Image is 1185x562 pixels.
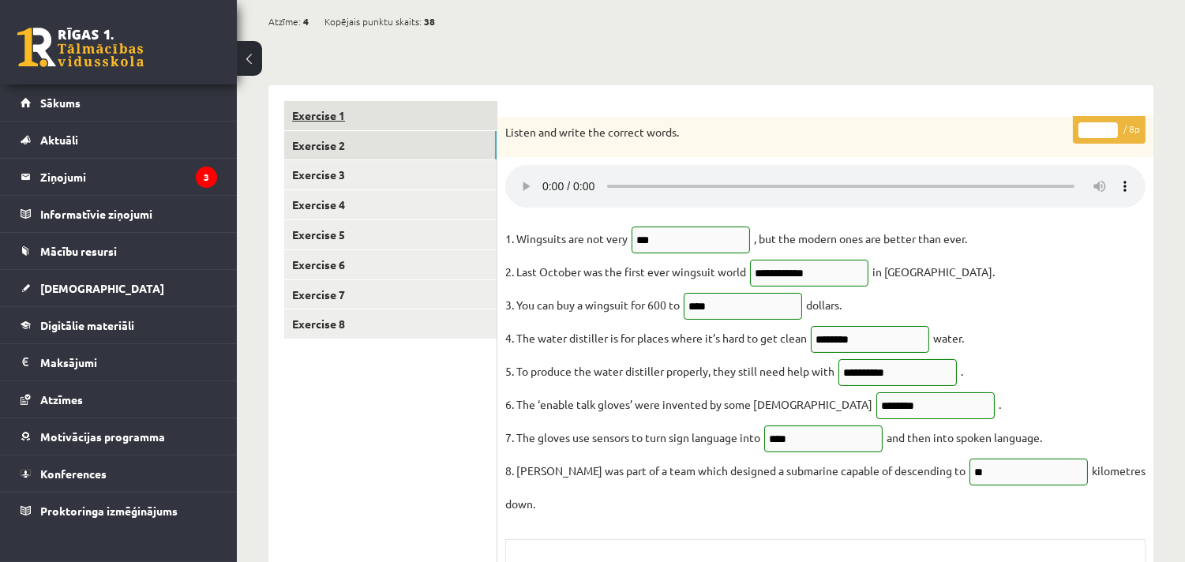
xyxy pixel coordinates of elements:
[284,131,497,160] a: Exercise 2
[505,125,1067,140] p: Listen and write the correct words.
[284,309,497,339] a: Exercise 8
[284,220,497,249] a: Exercise 5
[505,227,628,250] p: 1. Wingsuits are not very
[505,227,1146,515] fieldset: , but the modern ones are better than ever. in [GEOGRAPHIC_DATA]. dollars. water. . . and then in...
[21,270,217,306] a: [DEMOGRAPHIC_DATA]
[505,359,834,383] p: 5. To produce the water distiller properly, they still need help with
[17,28,144,67] a: Rīgas 1. Tālmācības vidusskola
[40,159,217,195] legend: Ziņojumi
[40,429,165,444] span: Motivācijas programma
[284,190,497,219] a: Exercise 4
[40,504,178,518] span: Proktoringa izmēģinājums
[21,159,217,195] a: Ziņojumi3
[505,326,807,350] p: 4. The water distiller is for places where it’s hard to get clean
[21,196,217,232] a: Informatīvie ziņojumi
[505,260,746,283] p: 2. Last October was the first ever wingsuit world
[21,455,217,492] a: Konferences
[40,96,81,110] span: Sākums
[21,233,217,269] a: Mācību resursi
[21,418,217,455] a: Motivācijas programma
[505,425,760,449] p: 7. The gloves use sensors to turn sign language into
[324,9,422,33] span: Kopējais punktu skaits:
[268,9,301,33] span: Atzīme:
[505,459,966,482] p: 8. [PERSON_NAME] was part of a team which designed a submarine capable of descending to
[303,9,309,33] span: 4
[40,392,83,407] span: Atzīmes
[40,281,164,295] span: [DEMOGRAPHIC_DATA]
[40,196,217,232] legend: Informatīvie ziņojumi
[284,101,497,130] a: Exercise 1
[284,280,497,309] a: Exercise 7
[21,344,217,380] a: Maksājumi
[284,160,497,189] a: Exercise 3
[40,133,78,147] span: Aktuāli
[505,293,680,317] p: 3. You can buy a wingsuit for 600 to
[505,392,872,416] p: 6. The ‘enable talk gloves’ were invented by some [DEMOGRAPHIC_DATA]
[1073,116,1146,144] p: / 8p
[21,381,217,418] a: Atzīmes
[284,250,497,279] a: Exercise 6
[40,466,107,481] span: Konferences
[21,84,217,121] a: Sākums
[21,493,217,529] a: Proktoringa izmēģinājums
[40,318,134,332] span: Digitālie materiāli
[196,167,217,188] i: 3
[40,344,217,380] legend: Maksājumi
[424,9,435,33] span: 38
[40,244,117,258] span: Mācību resursi
[21,122,217,158] a: Aktuāli
[21,307,217,343] a: Digitālie materiāli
